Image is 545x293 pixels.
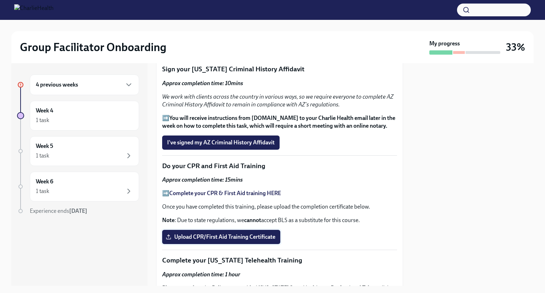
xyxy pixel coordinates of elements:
[167,233,275,241] span: Upload CPR/First Aid Training Certificate
[429,40,460,48] strong: My progress
[162,189,397,197] p: ➡️
[162,176,243,183] strong: Approx completion time: 15mins
[169,190,281,197] a: Complete your CPR & First Aid training HERE
[17,136,139,166] a: Week 51 task
[506,41,525,54] h3: 33%
[20,40,166,54] h2: Group Facilitator Onboarding
[69,208,87,214] strong: [DATE]
[167,139,275,146] span: I've signed my AZ Criminal History Affidavit
[36,116,49,124] div: 1 task
[162,216,397,224] p: : Due to state regulations, we accept BLS as a substitute for this course.
[162,271,240,278] strong: Approx completion time: 1 hour
[162,114,397,130] p: ➡️
[17,101,139,131] a: Week 41 task
[30,74,139,95] div: 4 previous weeks
[14,4,54,16] img: CharlieHealth
[162,161,397,171] p: Do your CPR and First Aid Training
[36,142,53,150] h6: Week 5
[17,172,139,201] a: Week 61 task
[36,178,53,186] h6: Week 6
[36,81,78,89] h6: 4 previous weeks
[162,230,280,244] label: Upload CPR/First Aid Training Certificate
[162,80,243,87] strong: Approx completion time: 10mins
[162,65,397,74] p: Sign your [US_STATE] Criminal History Affidavit
[162,93,393,108] em: We work with clients across the country in various ways, so we require everyone to complete AZ Cr...
[162,256,397,265] p: Complete your [US_STATE] Telehealth Training
[244,217,261,223] strong: cannot
[162,203,397,211] p: Once you have completed this training, please upload the completion certificate below.
[30,208,87,214] span: Experience ends
[36,107,53,115] h6: Week 4
[36,187,49,195] div: 1 task
[162,115,395,129] strong: You will receive instructions from [DOMAIN_NAME] to your Charlie Health email later in the week o...
[162,217,175,223] strong: Note
[36,152,49,160] div: 1 task
[162,136,280,150] button: I've signed my AZ Criminal History Affidavit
